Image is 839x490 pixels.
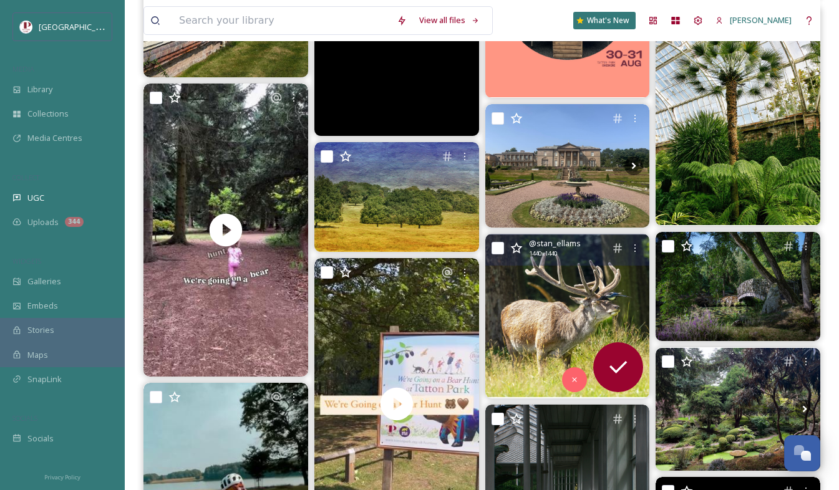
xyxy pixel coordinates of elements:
span: SOCIALS [12,413,37,423]
img: Tatton Park #tattonpark #cheshire #gardens #japanesegardens [656,348,820,471]
img: thumbnail [143,84,308,376]
span: Library [27,84,52,95]
span: Uploads [27,216,59,228]
span: Privacy Policy [44,473,80,481]
a: View all files [413,8,486,32]
video: We’re going on a bear hunt at tattonpark this summer 🐻🤎 AD | Save this for a bear-illiant day out... [143,84,308,376]
img: Really nice sunny afternoon at tatton park tattonpark as im a big Canaletto fan got to see two lo... [485,104,650,228]
a: Privacy Policy [44,469,80,484]
span: Socials [27,433,54,444]
span: 1440 x 1440 [529,249,557,258]
span: SnapLink [27,373,62,385]
span: @ stan_ellams [529,238,581,249]
img: download%20(5).png [20,21,32,33]
a: [PERSON_NAME] [709,8,798,32]
span: Maps [27,349,48,361]
span: Embeds [27,300,58,312]
span: UGC [27,192,44,204]
span: MEDIA [12,64,34,74]
button: Open Chat [784,435,820,471]
div: 344 [65,217,84,227]
img: #hothouse #plants #tree #tattonparkgardens #nationaltrustgardens #Cheshire [656,6,820,226]
img: Deer and magpie sharing a moment #reddeerlife #deer #antlers #velvetantlers #wildlifephotography ... [485,234,650,398]
span: [GEOGRAPHIC_DATA] [39,21,118,32]
span: Stories [27,324,54,336]
span: Media Centres [27,132,82,144]
img: Another view from Tatton Park 📸 #tattonpark #tattonparkgardens #amateurphotography #photo #photos... [656,232,820,342]
span: COLLECT [12,173,39,182]
a: What's New [573,12,636,29]
img: #TattonPark #trees #usingtextures #distressedfx #distressedfxapp #artistry_flair_distressedfx #ar... [314,142,479,252]
span: WIDGETS [12,256,41,266]
span: [PERSON_NAME] [730,14,792,26]
span: Collections [27,108,69,120]
input: Search your library [173,7,390,34]
span: Galleries [27,276,61,287]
